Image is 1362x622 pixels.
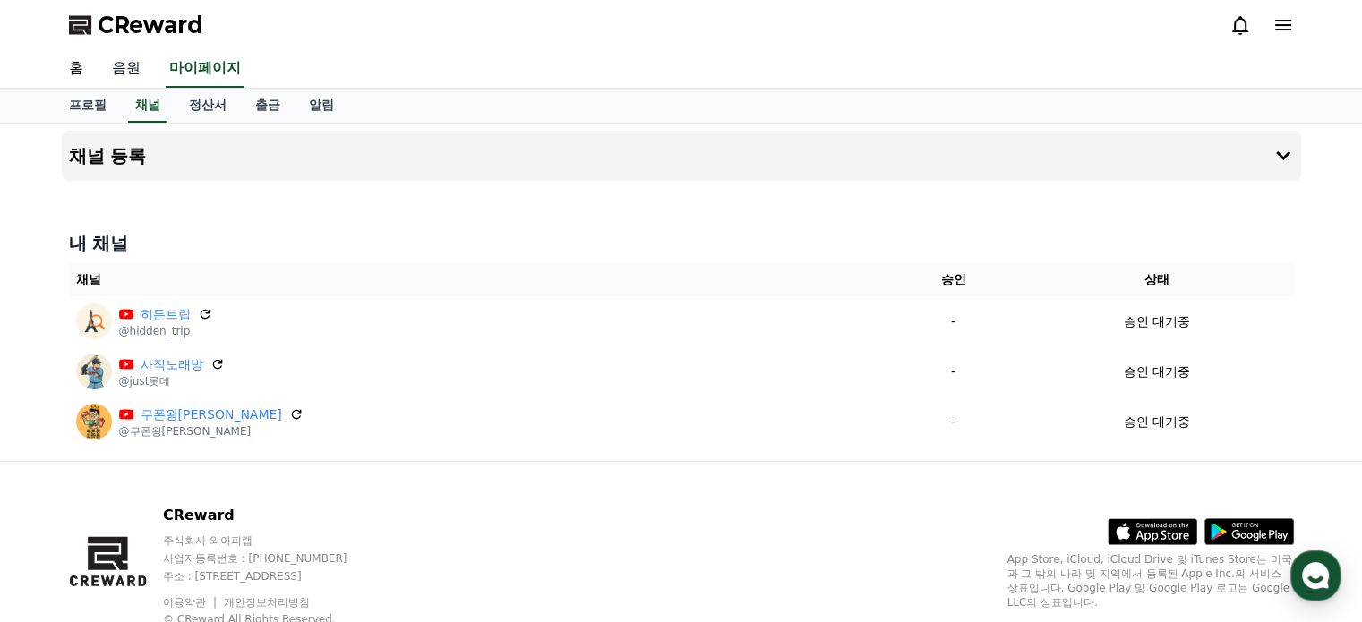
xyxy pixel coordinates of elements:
a: 개인정보처리방침 [224,596,310,609]
p: CReward [163,505,381,526]
th: 채널 [69,263,887,296]
p: - [894,312,1013,331]
a: 히든트립 [141,305,191,324]
p: 승인 대기중 [1123,413,1189,431]
h4: 내 채널 [69,231,1294,256]
th: 승인 [887,263,1020,296]
a: 채널 [128,89,167,123]
a: 대화 [118,473,231,518]
p: App Store, iCloud, iCloud Drive 및 iTunes Store는 미국과 그 밖의 나라 및 지역에서 등록된 Apple Inc.의 서비스 상표입니다. Goo... [1007,552,1294,609]
a: 이용약관 [163,596,219,609]
span: 홈 [56,500,67,515]
p: 주소 : [STREET_ADDRESS] [163,569,381,584]
a: 프로필 [55,89,121,123]
a: 정산서 [175,89,241,123]
a: 마이페이지 [166,50,244,88]
img: 사직노래방 [76,354,112,389]
button: 채널 등록 [62,131,1301,181]
p: 사업자등록번호 : [PHONE_NUMBER] [163,551,381,566]
p: 주식회사 와이피랩 [163,533,381,548]
h4: 채널 등록 [69,146,147,166]
a: 사직노래방 [141,355,203,374]
a: 쿠폰왕[PERSON_NAME] [141,405,282,424]
p: @just롯데 [119,374,225,388]
a: 설정 [231,473,344,518]
a: 음원 [98,50,155,88]
p: @쿠폰왕[PERSON_NAME] [119,424,304,439]
p: 승인 대기중 [1123,362,1189,381]
p: @hidden_trip [119,324,212,338]
a: 홈 [5,473,118,518]
span: 설정 [277,500,298,515]
a: 출금 [241,89,295,123]
a: 홈 [55,50,98,88]
p: - [894,362,1013,381]
p: 승인 대기중 [1123,312,1189,331]
a: CReward [69,11,203,39]
p: - [894,413,1013,431]
img: 히든트립 [76,303,112,339]
img: 쿠폰왕김짠돌 [76,404,112,439]
th: 상태 [1020,263,1294,296]
span: CReward [98,11,203,39]
a: 알림 [295,89,348,123]
span: 대화 [164,501,185,515]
